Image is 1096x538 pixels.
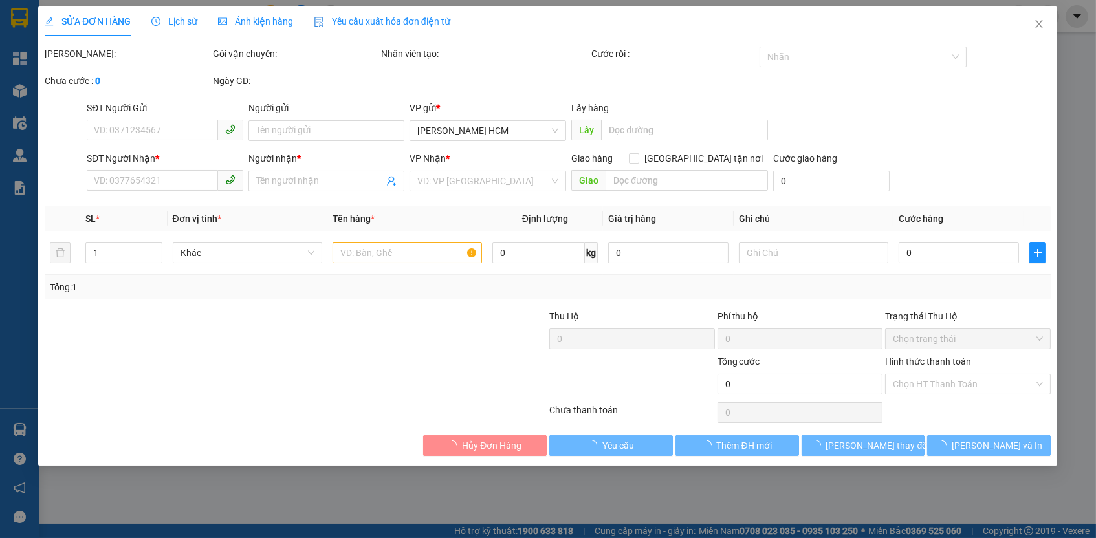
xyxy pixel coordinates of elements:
[606,170,768,191] input: Dọc đường
[812,440,826,449] span: loading
[1030,242,1046,263] button: plus
[423,435,547,456] button: Hủy Đơn Hàng
[173,213,221,224] span: Đơn vị tính
[928,435,1051,456] button: [PERSON_NAME] và In
[938,440,952,449] span: loading
[640,151,769,166] span: [GEOGRAPHIC_DATA] tận nơi
[151,17,160,26] span: clock-circle
[602,438,634,453] span: Yêu cầu
[549,435,673,456] button: Yêu cầu
[549,311,579,321] span: Thu Hộ
[571,120,601,140] span: Lấy
[740,242,889,263] input: Ghi Chú
[314,16,450,27] span: Yêu cầu xuất hóa đơn điện tử
[218,17,227,26] span: picture
[248,101,405,115] div: Người gửi
[591,47,757,61] div: Cước rồi :
[718,356,760,367] span: Tổng cước
[886,356,972,367] label: Hình thức thanh toán
[826,438,930,453] span: [PERSON_NAME] thay đổi
[87,151,243,166] div: SĐT Người Nhận
[774,171,890,191] input: Cước giao hàng
[1031,248,1046,258] span: plus
[85,213,96,224] span: SL
[886,309,1051,323] div: Trạng thái Thu Hộ
[718,309,883,328] div: Phí thu hộ
[410,153,446,164] span: VP Nhận
[45,17,54,26] span: edit
[717,438,772,453] span: Thêm ĐH mới
[703,440,717,449] span: loading
[675,435,799,456] button: Thêm ĐH mới
[893,329,1044,349] span: Chọn trạng thái
[50,242,71,263] button: delete
[586,242,598,263] span: kg
[50,280,423,294] div: Tổng: 1
[548,403,716,425] div: Chưa thanh toán
[45,47,210,61] div: [PERSON_NAME]:
[1035,19,1045,29] span: close
[87,101,243,115] div: SĐT Người Gửi
[899,213,944,224] span: Cước hàng
[45,16,131,27] span: SỬA ĐƠN HÀNG
[571,170,606,191] span: Giao
[218,16,293,27] span: Ảnh kiện hàng
[448,440,462,449] span: loading
[314,17,324,27] img: icon
[248,151,405,166] div: Người nhận
[1022,6,1058,43] button: Close
[151,16,197,27] span: Lịch sử
[734,206,894,231] th: Ghi chú
[601,120,768,140] input: Dọc đường
[387,176,397,186] span: user-add
[381,47,589,61] div: Nhân viên tạo:
[181,243,314,263] span: Khác
[571,153,613,164] span: Giao hàng
[225,175,236,185] span: phone
[588,440,602,449] span: loading
[418,121,559,140] span: Trần Phú HCM
[213,47,378,61] div: Gói vận chuyển:
[774,153,838,164] label: Cước giao hàng
[952,438,1043,453] span: [PERSON_NAME] và In
[802,435,925,456] button: [PERSON_NAME] thay đổi
[213,74,378,88] div: Ngày GD:
[225,124,236,134] span: phone
[571,103,609,113] span: Lấy hàng
[333,213,375,224] span: Tên hàng
[462,438,521,453] span: Hủy Đơn Hàng
[45,74,210,88] div: Chưa cước :
[333,242,482,263] input: VD: Bàn, Ghế
[609,213,657,224] span: Giá trị hàng
[522,213,568,224] span: Định lượng
[95,76,100,86] b: 0
[410,101,567,115] div: VP gửi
